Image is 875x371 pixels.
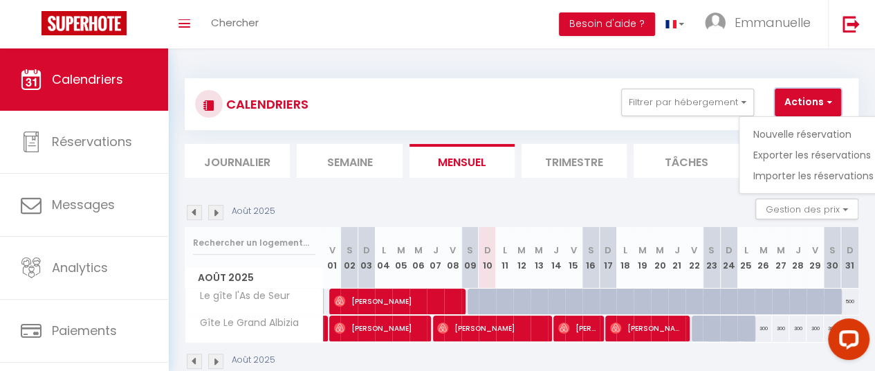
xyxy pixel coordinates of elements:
th: 05 [392,227,409,289]
a: Importer les réservations [753,165,874,186]
div: 300 [755,316,772,341]
th: 04 [375,227,392,289]
span: [PERSON_NAME] [558,315,597,341]
span: Messages [52,196,115,213]
th: 17 [600,227,617,289]
abbr: L [744,244,748,257]
th: 01 [324,227,341,289]
abbr: J [553,244,559,257]
span: Paiements [52,322,117,339]
span: Calendriers [52,71,123,88]
img: Super Booking [42,11,127,35]
th: 26 [755,227,772,289]
th: 31 [841,227,858,289]
h3: CALENDRIERS [223,89,308,120]
th: 20 [651,227,668,289]
th: 09 [461,227,479,289]
abbr: J [674,244,680,257]
button: Actions [775,89,841,116]
input: Rechercher un logement... [193,230,315,255]
abbr: V [450,244,456,257]
div: 300 [789,316,807,341]
th: 27 [772,227,789,289]
img: logout [842,15,860,33]
abbr: S [346,244,352,257]
abbr: M [759,244,767,257]
li: Mensuel [409,144,515,178]
th: 16 [582,227,600,289]
span: [PERSON_NAME] [610,315,682,341]
th: 07 [427,227,444,289]
abbr: S [708,244,715,257]
th: 02 [340,227,358,289]
abbr: J [433,244,439,257]
button: Besoin d'aide ? [559,12,655,36]
p: Août 2025 [232,205,275,218]
a: Nouvelle réservation [753,124,874,145]
div: 300 [807,316,824,341]
button: Gestion des prix [755,199,858,219]
th: 24 [720,227,737,289]
abbr: D [483,244,490,257]
li: Tâches [634,144,739,178]
abbr: V [812,244,818,257]
abbr: M [397,244,405,257]
abbr: M [517,244,526,257]
abbr: M [638,244,647,257]
abbr: M [656,244,664,257]
abbr: V [691,244,697,257]
span: Emmanuelle [735,14,811,31]
th: 08 [444,227,461,289]
div: 500 [841,289,858,314]
li: Journalier [185,144,290,178]
th: 18 [616,227,634,289]
th: 10 [479,227,496,289]
abbr: V [571,244,577,257]
th: 25 [737,227,755,289]
abbr: S [467,244,473,257]
th: 29 [807,227,824,289]
th: 14 [548,227,565,289]
th: 15 [565,227,582,289]
th: 28 [789,227,807,289]
abbr: L [502,244,506,257]
abbr: S [588,244,594,257]
th: 11 [496,227,513,289]
abbr: M [535,244,543,257]
abbr: L [623,244,627,257]
a: Exporter les réservations [753,145,874,165]
abbr: L [382,244,386,257]
p: Août 2025 [232,354,275,367]
abbr: S [829,244,836,257]
th: 06 [409,227,427,289]
th: 03 [358,227,375,289]
li: Trimestre [522,144,627,178]
abbr: M [414,244,423,257]
abbr: D [363,244,370,257]
li: Semaine [297,144,402,178]
th: 30 [824,227,841,289]
abbr: D [847,244,854,257]
abbr: V [329,244,335,257]
th: 21 [668,227,685,289]
th: 22 [685,227,703,289]
span: [PERSON_NAME] [334,315,423,341]
img: ... [705,12,726,33]
abbr: M [776,244,784,257]
span: [PERSON_NAME] [437,315,542,341]
th: 12 [513,227,531,289]
span: [PERSON_NAME] [334,288,456,314]
th: 13 [531,227,548,289]
span: Réservations [52,133,132,150]
div: 300 [772,316,789,341]
span: Chercher [211,15,259,30]
iframe: LiveChat chat widget [817,313,875,371]
th: 19 [634,227,651,289]
span: Août 2025 [185,268,323,288]
button: Filtrer par hébergement [621,89,754,116]
th: 23 [703,227,720,289]
span: Analytics [52,259,108,276]
abbr: D [605,244,611,257]
abbr: D [726,244,733,257]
